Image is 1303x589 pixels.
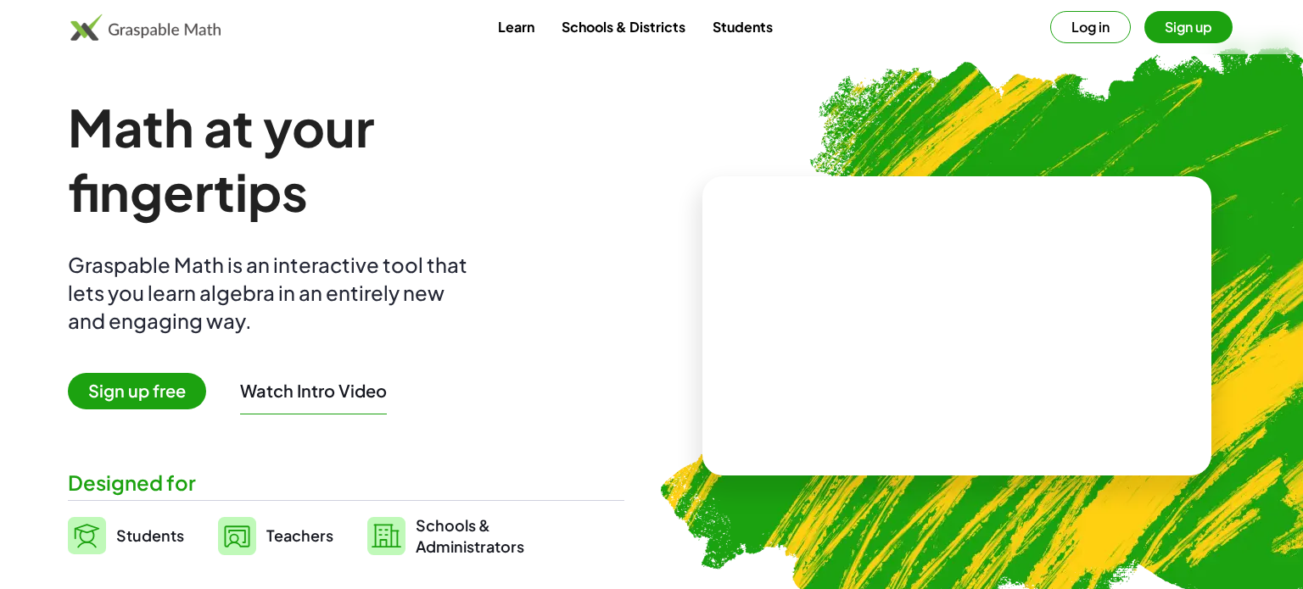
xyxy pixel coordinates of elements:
a: Students [699,11,786,42]
a: Schools & Districts [548,11,699,42]
a: Teachers [218,514,333,557]
a: Learn [484,11,548,42]
img: svg%3e [218,517,256,555]
span: Sign up free [68,373,206,409]
span: Schools & Administrators [416,514,524,557]
div: Designed for [68,469,624,497]
button: Watch Intro Video [240,380,387,402]
span: Students [116,525,184,545]
h1: Math at your fingertips [68,95,607,224]
video: What is this? This is dynamic math notation. Dynamic math notation plays a central role in how Gr... [830,263,1084,390]
a: Students [68,514,184,557]
img: svg%3e [367,517,405,555]
button: Log in [1050,11,1131,43]
a: Schools &Administrators [367,514,524,557]
span: Teachers [266,525,333,545]
button: Sign up [1144,11,1233,43]
div: Graspable Math is an interactive tool that lets you learn algebra in an entirely new and engaging... [68,251,475,335]
img: svg%3e [68,517,106,554]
